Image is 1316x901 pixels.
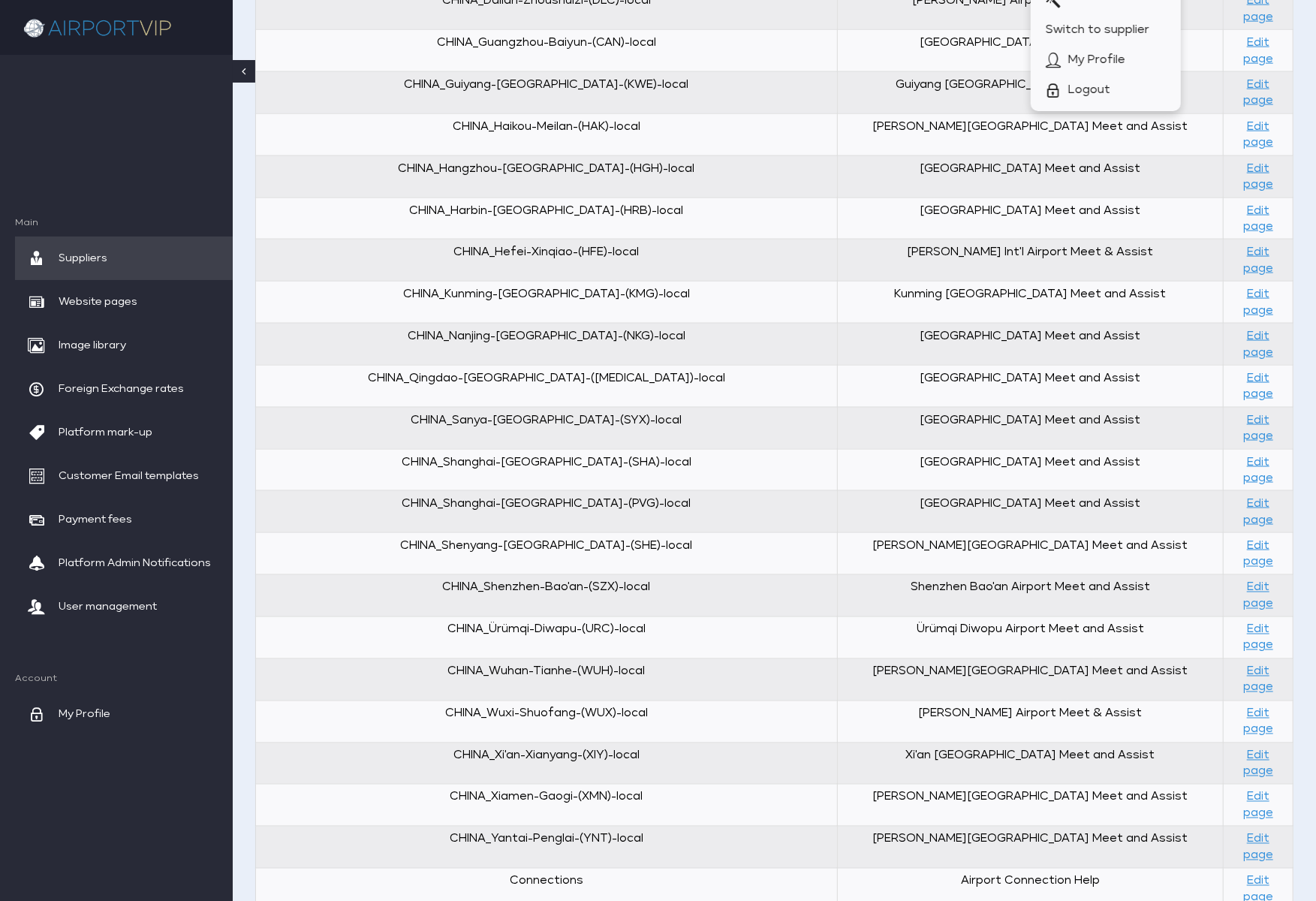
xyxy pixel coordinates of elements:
[256,365,838,407] td: CHINA_Qingdao-[GEOGRAPHIC_DATA]-([MEDICAL_DATA])-local
[256,658,838,701] td: CHINA_Wuhan-Tianhe-(WUH)-local
[838,282,1224,324] td: Kunming [GEOGRAPHIC_DATA] Meet and Assist
[256,407,838,449] td: CHINA_Sanya-[GEOGRAPHIC_DATA]-(SYX)-local
[838,407,1224,449] td: [GEOGRAPHIC_DATA] Meet and Assist
[59,280,137,324] span: Website pages
[1243,498,1273,525] a: Edit page
[838,658,1224,701] td: [PERSON_NAME][GEOGRAPHIC_DATA] Meet and Assist
[1243,833,1273,860] a: Edit page
[15,218,233,229] span: Main
[1243,37,1273,64] a: Edit page
[256,533,838,575] td: CHINA_Shenyang-[GEOGRAPHIC_DATA]-(SHE)-local
[256,785,838,827] td: CHINA_Xiamen-Gaogi-(XMN)-local
[1243,540,1273,567] a: Edit page
[256,743,838,785] td: CHINA_Xi'an-Xianyang-(XIY)-local
[1046,15,1149,45] span: Switch to supplier
[1243,163,1273,190] a: Edit page
[256,197,838,240] td: CHINA_Harbin-[GEOGRAPHIC_DATA]-(HRB)-local
[1243,750,1273,777] a: Edit page
[1243,288,1273,315] a: Edit page
[838,72,1224,114] td: Guiyang [GEOGRAPHIC_DATA] Meet and Assist
[1068,75,1110,105] span: Logout
[1243,414,1273,441] a: Edit page
[1243,205,1273,232] a: Edit page
[1031,45,1181,75] a: My Profile
[838,113,1224,155] td: [PERSON_NAME][GEOGRAPHIC_DATA] Meet and Assist
[838,701,1224,743] td: [PERSON_NAME] Airport Meet & Assist
[1243,582,1273,609] a: Edit page
[256,113,838,155] td: CHINA_Haikou-Meilan-(HAK)-local
[838,197,1224,240] td: [GEOGRAPHIC_DATA] Meet and Assist
[1031,75,1181,105] a: Logout
[15,585,233,628] a: User management
[1243,121,1273,148] a: Edit page
[1243,457,1273,484] a: Edit page
[1243,624,1273,651] a: Edit page
[256,282,838,324] td: CHINA_Kunming-[GEOGRAPHIC_DATA]-(KMG)-local
[838,575,1224,617] td: Shenzhen Bao'an Airport Meet and Assist
[838,449,1224,491] td: [GEOGRAPHIC_DATA] Meet and Assist
[59,692,110,736] span: My Profile
[256,701,838,743] td: CHINA_Wuxi-Shuofang-(WUX)-local
[1243,330,1273,357] a: Edit page
[59,454,199,498] span: Customer Email templates
[59,411,152,454] span: Platform mark-up
[256,30,838,72] td: CHINA_Guangzhou-Baiyun-(CAN)-local
[256,449,838,491] td: CHINA_Shanghai-[GEOGRAPHIC_DATA]-(SHA)-local
[59,324,126,367] span: Image library
[59,541,211,585] span: Platform Admin Notifications
[838,491,1224,533] td: [GEOGRAPHIC_DATA] Meet and Assist
[59,585,157,628] span: User management
[838,785,1224,827] td: [PERSON_NAME][GEOGRAPHIC_DATA] Meet and Assist
[15,237,233,280] a: Suppliers
[23,11,173,44] img: company logo here
[15,411,233,454] a: Platform mark-up
[838,240,1224,282] td: [PERSON_NAME] Int'l Airport Meet & Assist
[15,498,233,541] a: Payment fees
[256,240,838,282] td: CHINA_Hefei-Xinqiao-(HFE)-local
[1243,79,1273,106] a: Edit page
[59,367,184,411] span: Foreign Exchange rates
[256,617,838,659] td: CHINA_Ürümqi-Diwapu-(URC)-local
[256,827,838,869] td: CHINA_Yantai-Penglai-(YNT)-local
[1243,708,1273,735] a: Edit page
[59,237,107,280] span: Suppliers
[1243,791,1273,818] a: Edit page
[1243,372,1273,399] a: Edit page
[256,575,838,617] td: CHINA_Shenzhen-Bao'an-(SZX)-local
[59,498,132,541] span: Payment fees
[256,155,838,197] td: CHINA_Hangzhou-[GEOGRAPHIC_DATA]-(HGH)-local
[838,30,1224,72] td: [GEOGRAPHIC_DATA] Meet and Assist
[256,491,838,533] td: CHINA_Shanghai-[GEOGRAPHIC_DATA]-(PVG)-local
[1243,666,1273,693] a: Edit page
[838,827,1224,869] td: [PERSON_NAME][GEOGRAPHIC_DATA] Meet and Assist
[838,533,1224,575] td: [PERSON_NAME][GEOGRAPHIC_DATA] Meet and Assist
[15,673,233,685] span: Account
[15,454,233,498] a: Customer Email templates
[838,365,1224,407] td: [GEOGRAPHIC_DATA] Meet and Assist
[15,280,233,324] a: Website pages
[15,692,233,736] a: My Profile
[838,155,1224,197] td: [GEOGRAPHIC_DATA] Meet and Assist
[1068,45,1125,75] span: My Profile
[15,367,233,411] a: Foreign Exchange rates
[1243,246,1273,273] a: Edit page
[256,72,838,114] td: CHINA_Guiyang-[GEOGRAPHIC_DATA]-(KWE)-local
[15,324,233,367] a: Image library
[838,743,1224,785] td: Xi'an [GEOGRAPHIC_DATA] Meet and Assist
[256,324,838,366] td: CHINA_Nanjing-[GEOGRAPHIC_DATA]-(NKG)-local
[838,324,1224,366] td: [GEOGRAPHIC_DATA] Meet and Assist
[15,541,233,585] a: Platform Admin Notifications
[838,617,1224,659] td: Ürümqi Diwopu Airport Meet and Assist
